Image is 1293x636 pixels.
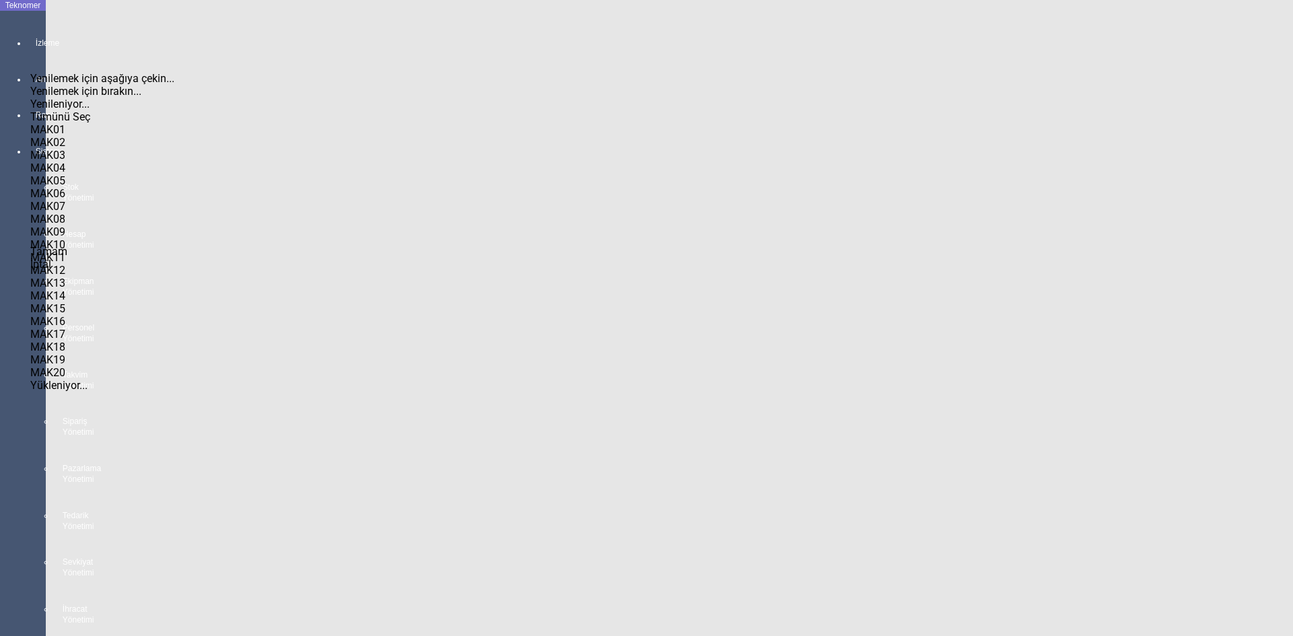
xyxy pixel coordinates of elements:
div: MAK09 [30,225,200,238]
div: İptal [30,258,200,271]
div: Yenilemek için aşağıya çekin... [30,72,200,85]
div: MAK07 [30,200,200,213]
div: MAK01 [30,123,200,136]
div: Yenileniyor... [30,98,200,110]
div: Tümünü Seç [30,110,200,123]
div: Items [30,110,200,379]
div: MAK05 [30,174,200,187]
div: MAK14 [30,289,200,302]
div: MAK08 [30,213,200,225]
div: MAK17 [30,328,200,341]
div: MAK19 [30,353,200,366]
span: İzleme [36,38,37,48]
div: MAK06 [30,187,200,200]
span: İptal [30,258,51,271]
div: MAK04 [30,162,200,174]
div: MAK18 [30,341,200,353]
div: MAK15 [30,302,200,315]
div: Tamam [30,245,200,258]
div: MAK03 [30,149,200,162]
span: Tamam [30,245,67,258]
div: MAK10 [30,238,200,251]
div: Yükleniyor... [30,379,200,392]
div: MAK16 [30,315,200,328]
div: MAK02 [30,136,200,149]
div: Yenilemek için bırakın... [30,85,200,98]
div: MAK20 [30,366,200,379]
div: MAK13 [30,277,200,289]
div: Filter options [30,72,200,291]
